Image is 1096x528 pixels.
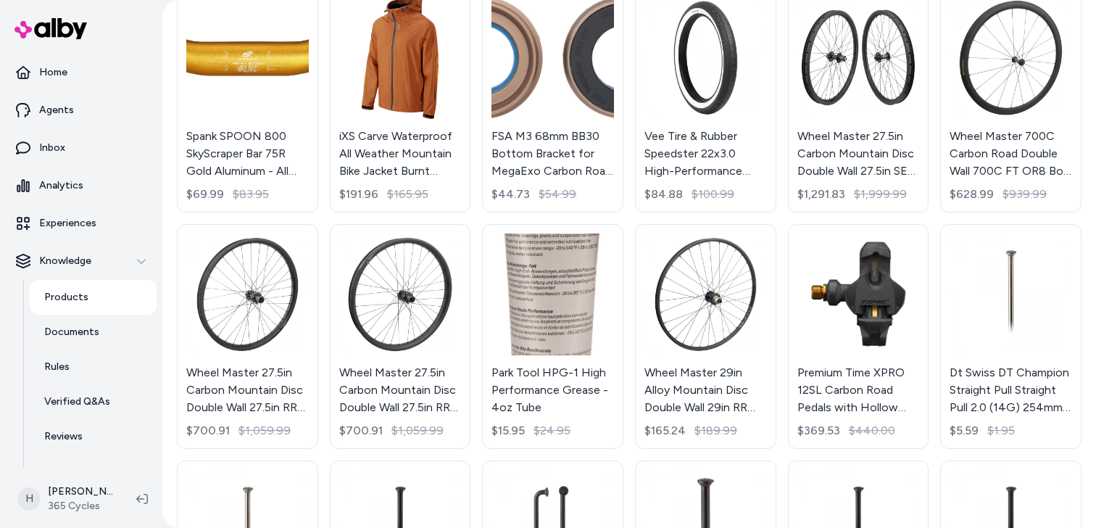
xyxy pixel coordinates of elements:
span: 365 Cycles [48,499,113,513]
a: Experiences [6,206,157,241]
p: Products [44,290,88,305]
a: Agents [6,93,157,128]
p: Analytics [39,178,83,193]
a: Documents [30,315,157,350]
p: Reviews [44,429,83,444]
p: Rules [44,360,70,374]
button: Knowledge [6,244,157,279]
p: Experiences [39,216,96,231]
a: Park Tool HPG-1 High Performance Grease - 4oz TubePark Tool HPG-1 High Performance Grease - 4oz T... [482,224,623,450]
a: Rules [30,350,157,384]
a: Analytics [6,168,157,203]
img: alby Logo [14,18,87,39]
a: Survey Questions [30,454,157,489]
a: Premium Time XPRO 12SL Carbon Road Pedals with Hollow Titanium Spindle, Ceramic Bearings, Adjusta... [788,224,929,450]
p: Knowledge [39,254,91,268]
a: Reviews [30,419,157,454]
button: H[PERSON_NAME]365 Cycles [9,476,125,522]
p: Inbox [39,141,65,155]
p: [PERSON_NAME] [48,484,113,499]
a: Products [30,280,157,315]
p: Home [39,65,67,80]
p: Verified Q&As [44,395,110,409]
p: Agents [39,103,74,117]
a: Wheel Master 29in Alloy Mountain Disc Double Wall 29in RR WTB ST LIGHT TCS 2.0 i25 6BWheel Master... [635,224,776,450]
p: Documents [44,325,99,339]
a: Wheel Master 27.5in Carbon Mountain Disc Double Wall 27.5in RR OR8 Bolt Carbon MTB+ 6BWheel Maste... [177,224,318,450]
a: Inbox [6,131,157,165]
a: Home [6,55,157,90]
a: Wheel Master 27.5in Carbon Mountain Disc Double Wall 27.5in RR OR8 Bolt Carbon MTB++ 6BWheel Mast... [330,224,471,450]
a: Verified Q&As [30,384,157,419]
p: Survey Questions [44,464,128,479]
span: H [17,487,41,511]
a: Dt Swiss DT Champion Straight Pull Straight Pull 2.0 (14G) 254mm SilverDt Swiss DT Champion Strai... [940,224,1082,450]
